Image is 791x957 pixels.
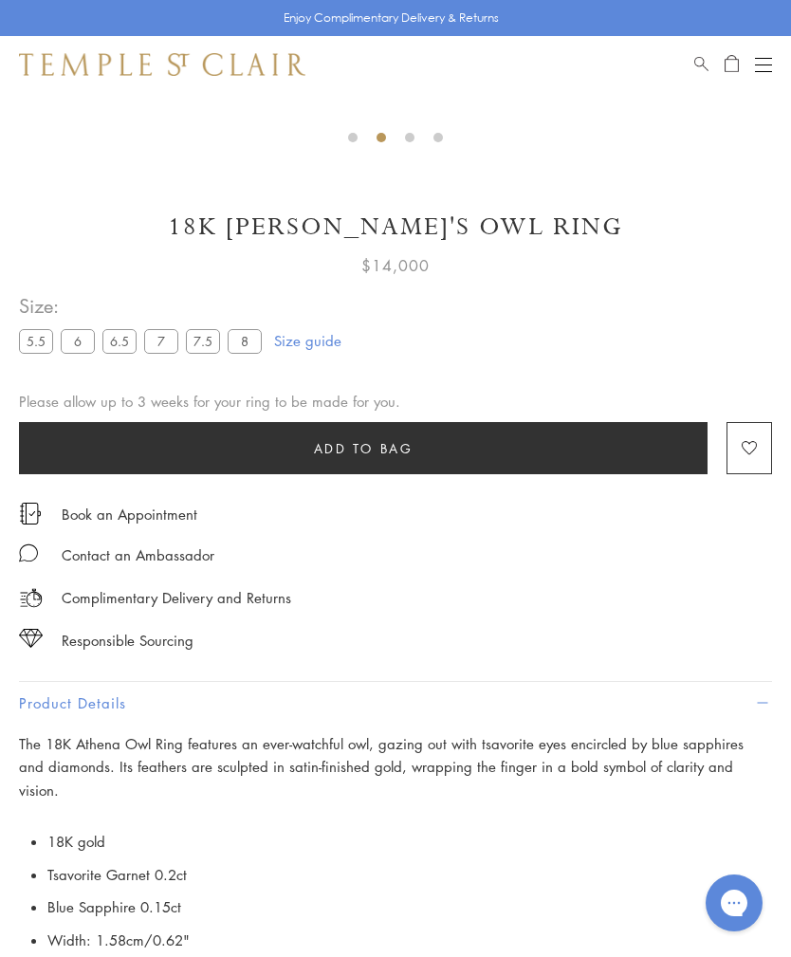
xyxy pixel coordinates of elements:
[314,438,414,459] span: Add to bag
[19,682,772,725] button: Product Details
[19,503,42,525] img: icon_appointment.svg
[19,329,53,353] label: 5.5
[284,9,499,28] p: Enjoy Complimentary Delivery & Returns
[274,331,341,350] a: Size guide
[19,211,772,244] h1: 18K [PERSON_NAME]'s Owl Ring
[725,53,739,76] a: Open Shopping Bag
[47,825,772,858] li: 18K gold
[47,891,772,924] li: Blue Sapphire 0.15ct
[694,53,708,76] a: Search
[19,543,38,562] img: MessageIcon-01_2.svg
[361,253,430,278] span: $14,000
[47,858,772,892] li: Tsavorite Garnet 0.2ct
[696,868,772,938] iframe: Gorgias live chat messenger
[19,734,744,801] span: The 18K Athena Owl Ring features an ever-watchful owl, gazing out with tsavorite eyes encircled b...
[19,629,43,648] img: icon_sourcing.svg
[144,329,178,353] label: 7
[186,329,220,353] label: 7.5
[62,586,291,610] p: Complimentary Delivery and Returns
[19,53,305,76] img: Temple St. Clair
[62,504,197,525] a: Book an Appointment
[62,543,214,567] div: Contact an Ambassador
[47,924,772,957] li: Width: 1.58cm/0.62"
[102,329,137,353] label: 6.5
[19,390,772,414] div: Please allow up to 3 weeks for your ring to be made for you.
[62,629,193,653] div: Responsible Sourcing
[228,329,262,353] label: 8
[19,290,269,322] span: Size:
[755,53,772,76] button: Open navigation
[61,329,95,353] label: 6
[19,422,708,474] button: Add to bag
[19,586,43,610] img: icon_delivery.svg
